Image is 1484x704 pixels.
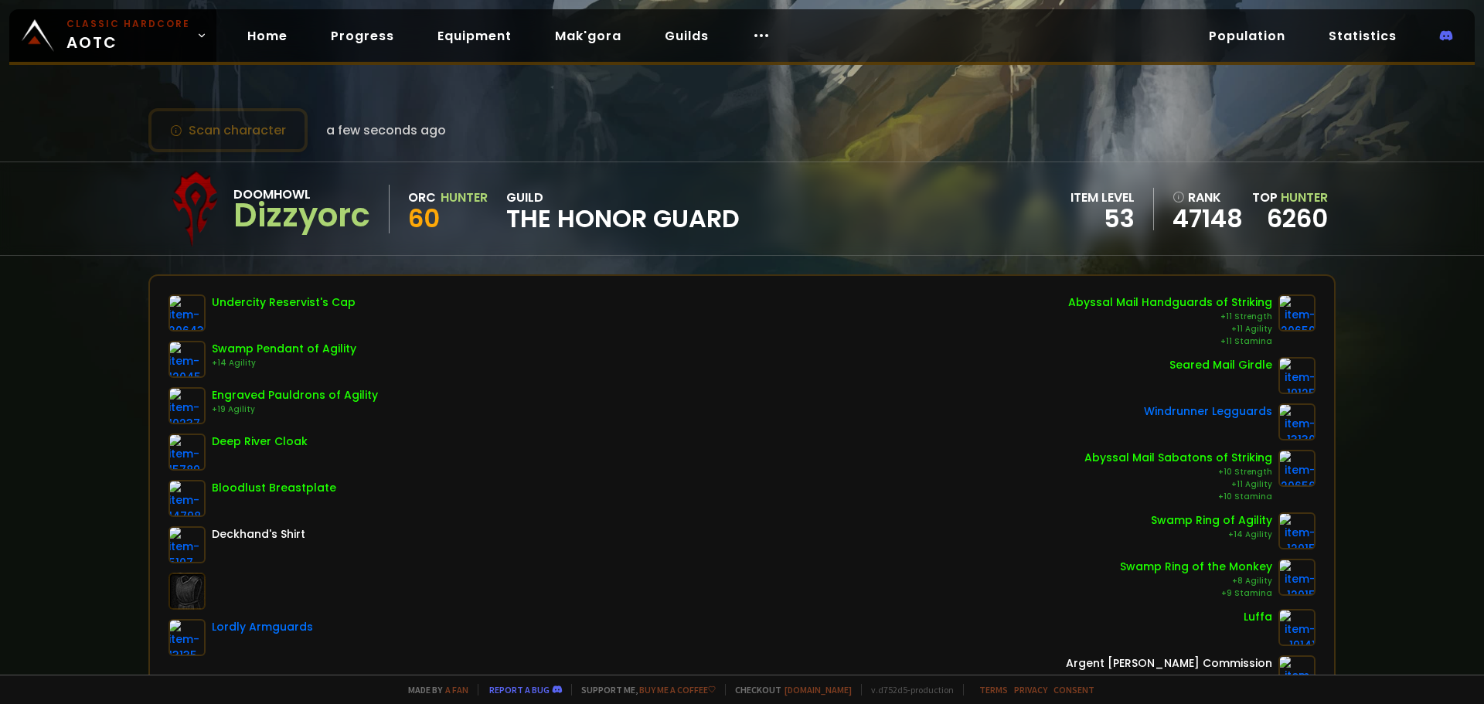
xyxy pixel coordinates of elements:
[1278,559,1316,596] img: item-12015
[1070,207,1135,230] div: 53
[168,434,206,471] img: item-15789
[652,20,721,52] a: Guilds
[1068,323,1272,335] div: +11 Agility
[168,619,206,656] img: item-13135
[1278,357,1316,394] img: item-19125
[168,526,206,563] img: item-5107
[639,684,716,695] a: Buy me a coffee
[1267,201,1328,236] a: 6260
[212,434,308,450] div: Deep River Cloak
[1053,684,1094,695] a: Consent
[1278,609,1316,646] img: item-19141
[425,20,524,52] a: Equipment
[1278,403,1316,440] img: item-13130
[168,387,206,424] img: item-10237
[1173,207,1243,230] a: 47148
[212,403,378,416] div: +19 Agility
[1084,478,1272,491] div: +11 Agility
[506,188,740,230] div: guild
[1196,20,1298,52] a: Population
[168,294,206,332] img: item-20643
[212,480,336,496] div: Bloodlust Breastplate
[725,684,852,695] span: Checkout
[1278,294,1316,332] img: item-20659
[1068,294,1272,311] div: Abyssal Mail Handguards of Striking
[233,204,370,227] div: Dizzyorc
[785,684,852,695] a: [DOMAIN_NAME]
[1281,189,1328,206] span: Hunter
[1252,188,1328,207] div: Top
[168,480,206,517] img: item-14798
[1068,311,1272,323] div: +11 Strength
[1173,188,1243,207] div: rank
[148,108,308,152] button: Scan character
[212,294,356,311] div: Undercity Reservist's Cap
[399,684,468,695] span: Made by
[212,526,305,542] div: Deckhand's Shirt
[1120,559,1272,575] div: Swamp Ring of the Monkey
[9,9,216,62] a: Classic HardcoreAOTC
[1066,655,1272,672] div: Argent [PERSON_NAME] Commission
[1120,575,1272,587] div: +8 Agility
[212,387,378,403] div: Engraved Pauldrons of Agility
[1070,188,1135,207] div: item level
[445,684,468,695] a: a fan
[212,619,313,635] div: Lordly Armguards
[408,201,440,236] span: 60
[489,684,550,695] a: Report a bug
[1316,20,1409,52] a: Statistics
[1120,587,1272,600] div: +9 Stamina
[441,188,488,207] div: Hunter
[543,20,634,52] a: Mak'gora
[1169,357,1272,373] div: Seared Mail Girdle
[1244,609,1272,625] div: Luffa
[326,121,446,140] span: a few seconds ago
[233,185,370,204] div: Doomhowl
[1151,512,1272,529] div: Swamp Ring of Agility
[1084,450,1272,466] div: Abyssal Mail Sabatons of Striking
[571,684,716,695] span: Support me,
[1278,450,1316,487] img: item-20656
[1144,403,1272,420] div: Windrunner Legguards
[506,207,740,230] span: The Honor Guard
[212,341,356,357] div: Swamp Pendant of Agility
[66,17,190,54] span: AOTC
[235,20,300,52] a: Home
[66,17,190,31] small: Classic Hardcore
[1014,684,1047,695] a: Privacy
[1068,335,1272,348] div: +11 Stamina
[861,684,954,695] span: v. d752d5 - production
[318,20,407,52] a: Progress
[1151,529,1272,541] div: +14 Agility
[1084,466,1272,478] div: +10 Strength
[408,188,436,207] div: Orc
[1084,491,1272,503] div: +10 Stamina
[168,341,206,378] img: item-12045
[979,684,1008,695] a: Terms
[212,357,356,369] div: +14 Agility
[1278,512,1316,549] img: item-12015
